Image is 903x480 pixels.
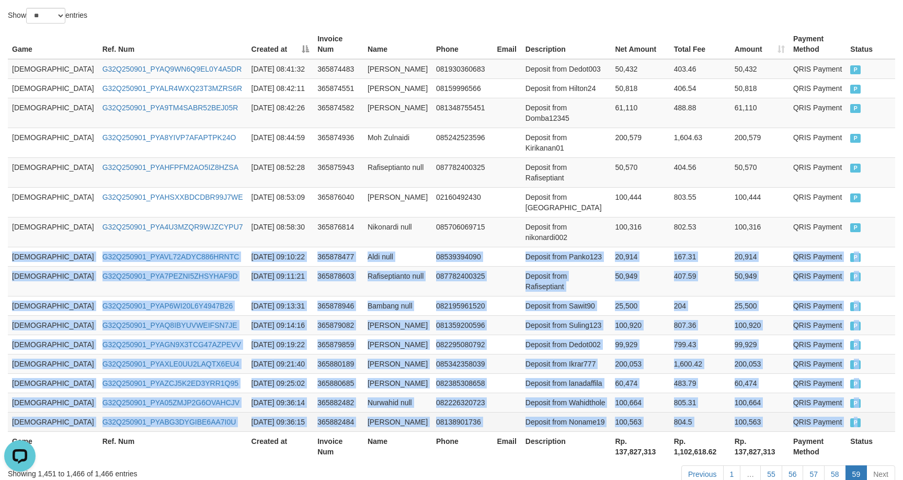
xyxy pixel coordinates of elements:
[8,59,98,79] td: [DEMOGRAPHIC_DATA]
[611,335,669,354] td: 99,929
[670,29,730,59] th: Total Fee
[521,373,611,393] td: Deposit from lanadaffila
[611,373,669,393] td: 60,474
[313,296,363,315] td: 365878946
[8,335,98,354] td: [DEMOGRAPHIC_DATA]
[313,412,363,431] td: 365882484
[730,393,789,412] td: 100,664
[611,128,669,157] td: 200,579
[313,266,363,296] td: 365878603
[730,29,789,59] th: Amount: activate to sort column ascending
[102,133,236,142] a: G32Q250901_PYA8YIVP7AFAPTPK24O
[247,78,314,98] td: [DATE] 08:42:11
[611,296,669,315] td: 25,500
[670,187,730,217] td: 803.55
[102,163,238,172] a: G32Q250901_PYAHFPFM2AO5IZ8HZSA
[521,157,611,187] td: Deposit from Rafiseptiant
[313,98,363,128] td: 365874582
[611,29,669,59] th: Net Amount
[8,412,98,431] td: [DEMOGRAPHIC_DATA]
[4,4,36,36] button: Open LiveChat chat widget
[363,187,432,217] td: [PERSON_NAME]
[102,65,242,73] a: G32Q250901_PYAQ9WN6Q9EL0Y4A5DR
[670,217,730,247] td: 802.53
[521,128,611,157] td: Deposit from Kirikanan01
[313,217,363,247] td: 365876814
[102,272,238,280] a: G32Q250901_PYA7PEZNI5ZHSYHAF9D
[8,157,98,187] td: [DEMOGRAPHIC_DATA]
[611,78,669,98] td: 50,818
[846,431,895,461] th: Status
[730,157,789,187] td: 50,570
[611,247,669,266] td: 20,914
[730,98,789,128] td: 61,110
[850,360,861,369] span: PAID
[8,393,98,412] td: [DEMOGRAPHIC_DATA]
[363,296,432,315] td: Bambang null
[432,335,493,354] td: 082295080792
[789,128,846,157] td: QRIS Payment
[730,59,789,79] td: 50,432
[363,315,432,335] td: [PERSON_NAME]
[670,393,730,412] td: 805.31
[363,98,432,128] td: [PERSON_NAME]
[521,315,611,335] td: Deposit from Suling123
[789,335,846,354] td: QRIS Payment
[850,322,861,330] span: PAID
[247,247,314,266] td: [DATE] 09:10:22
[670,266,730,296] td: 407.59
[670,247,730,266] td: 167.31
[789,393,846,412] td: QRIS Payment
[247,59,314,79] td: [DATE] 08:41:32
[102,340,241,349] a: G32Q250901_PYAGN9X3TCG47AZPEVV
[611,187,669,217] td: 100,444
[670,373,730,393] td: 483.79
[730,217,789,247] td: 100,316
[8,354,98,373] td: [DEMOGRAPHIC_DATA]
[493,29,521,59] th: Email
[611,59,669,79] td: 50,432
[789,247,846,266] td: QRIS Payment
[363,217,432,247] td: Nikonardi null
[850,104,861,113] span: PAID
[670,59,730,79] td: 403.46
[313,335,363,354] td: 365879859
[313,247,363,266] td: 365878477
[850,85,861,94] span: PAID
[8,217,98,247] td: [DEMOGRAPHIC_DATA]
[670,354,730,373] td: 1,600.42
[521,187,611,217] td: Deposit from [GEOGRAPHIC_DATA]
[850,65,861,74] span: PAID
[850,399,861,408] span: PAID
[313,431,363,461] th: Invoice Num
[730,354,789,373] td: 200,053
[247,296,314,315] td: [DATE] 09:13:31
[611,412,669,431] td: 100,563
[850,272,861,281] span: PAID
[432,431,493,461] th: Phone
[363,412,432,431] td: [PERSON_NAME]
[102,104,238,112] a: G32Q250901_PYA9TM4SABR52BEJ05R
[432,187,493,217] td: 02160492430
[313,315,363,335] td: 365879082
[730,335,789,354] td: 99,929
[846,29,895,59] th: Status
[521,266,611,296] td: Deposit from Rafiseptiant
[363,335,432,354] td: [PERSON_NAME]
[850,134,861,143] span: PAID
[850,253,861,262] span: PAID
[521,393,611,412] td: Deposit from Wahidthole
[670,431,730,461] th: Rp. 1,102,618.62
[363,247,432,266] td: Aldi null
[611,217,669,247] td: 100,316
[247,157,314,187] td: [DATE] 08:52:28
[247,29,314,59] th: Created at: activate to sort column descending
[102,321,237,329] a: G32Q250901_PYAQ8IBYUVWEIFSN7JE
[363,59,432,79] td: [PERSON_NAME]
[670,98,730,128] td: 488.88
[850,418,861,427] span: PAID
[730,128,789,157] td: 200,579
[102,84,242,93] a: G32Q250901_PYALR4WXQ23T3MZRS6R
[432,266,493,296] td: 087782400325
[102,302,233,310] a: G32Q250901_PYAP6WI20L6Y4947B26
